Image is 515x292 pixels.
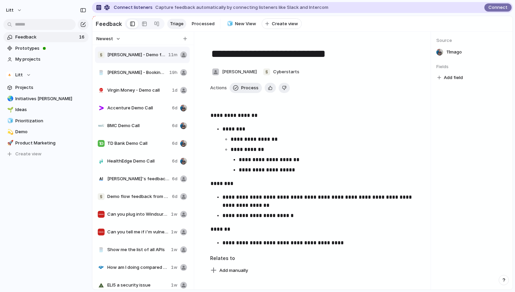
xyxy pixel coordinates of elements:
span: Cyberstarts [273,68,299,75]
div: 🧊 [227,20,232,28]
span: ELI5 a security issue [107,282,168,289]
button: [PERSON_NAME] [210,66,259,77]
a: 💫Demo [3,127,89,137]
span: Demo [15,128,86,135]
span: Initiatives [PERSON_NAME] [15,95,86,102]
span: [PERSON_NAME]'s feedback on demo [107,175,169,182]
span: Source [436,37,507,44]
button: Create view [3,149,89,159]
span: [PERSON_NAME] - Demo feedback [107,51,166,58]
button: 💫 [6,128,13,135]
a: My projects [3,54,89,64]
span: 1w [171,246,177,253]
button: Connect [484,3,512,12]
button: 🧊 [6,118,13,124]
span: Can you plug into Windsurf/Cursor as an MCP? [107,211,168,218]
button: Litt [3,5,26,16]
span: Process [241,84,259,91]
button: 🌏 [6,95,13,102]
span: 1w [171,282,177,289]
a: Projects [3,82,89,93]
div: 🌱 [7,106,12,114]
span: Capture feedback automatically by connecting listeners like Slack and Intercom [155,4,328,11]
span: 1w [171,264,177,271]
button: Delete [279,83,290,93]
span: Demo flow feedback from Gili [107,193,169,200]
span: 6d [172,122,177,129]
span: Accenture Demo Call [107,105,169,111]
span: Prioritization [15,118,86,124]
span: Litt [15,72,23,78]
span: Litt [6,7,14,14]
span: 11m ago [447,49,462,56]
span: 19h [169,69,177,76]
span: 6d [172,105,177,111]
span: Prototypes [15,45,86,52]
span: 6d [172,158,177,165]
span: Product Marketing [15,140,86,147]
span: 11m [168,51,177,58]
span: Can you tell me if i'm vulnerable to CVE-123 that is in the news? [107,229,168,235]
div: 🧊 [7,117,12,125]
span: Add manually [219,267,248,274]
h3: Relates to [210,255,417,262]
span: [PERSON_NAME] [222,68,257,75]
a: 🌏Initiatives [PERSON_NAME] [3,94,89,104]
button: Add manually [208,266,251,275]
span: Show me the list of all APIs [107,246,168,253]
div: 🚀 [7,139,12,147]
span: 16 [79,34,86,41]
span: Feedback [15,34,77,41]
span: Connect [488,4,508,11]
button: Create view [262,18,302,29]
a: 🧊New View [223,19,259,29]
span: Fields [436,63,507,70]
span: [PERSON_NAME] - Booking - Reconnaissance [107,69,167,76]
span: 1d [172,87,177,94]
span: Connect listeners [114,4,153,11]
span: 1w [171,211,177,218]
span: 1w [171,229,177,235]
span: BMC Demo Call [107,122,169,129]
button: Newest [95,34,122,43]
span: How am I doing compared to my industry? [107,264,168,271]
span: Add field [444,74,463,81]
span: Newest [96,35,113,42]
div: 🌏 [7,95,12,103]
a: Triage [167,19,186,29]
span: 6d [172,175,177,182]
span: Create view [272,20,298,27]
span: Virgin Money - Demo call [107,87,169,94]
button: Process [230,83,262,93]
button: 🌱 [6,106,13,113]
button: Litt [3,70,89,80]
span: Ideas [15,106,86,113]
h2: Feedback [96,20,122,28]
span: Processed [192,20,215,27]
a: Prototypes [3,43,89,53]
span: 6d [172,193,177,200]
span: Projects [15,84,86,91]
span: Create view [15,151,42,157]
span: TD Bank Demo Call [107,140,169,147]
span: HealthEdge Demo Call [107,158,169,165]
a: Processed [189,19,217,29]
button: 🧊 [226,20,233,27]
button: Add field [436,73,464,82]
div: 💫 [7,128,12,136]
span: New View [235,20,256,27]
span: My projects [15,56,86,63]
a: 🌱Ideas [3,105,89,115]
a: 🚀Product Marketing [3,138,89,148]
a: Feedback16 [3,32,89,42]
button: Cyberstarts [261,66,301,77]
button: 🚀 [6,140,13,147]
a: 🧊Prioritization [3,116,89,126]
span: Actions [210,84,227,91]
